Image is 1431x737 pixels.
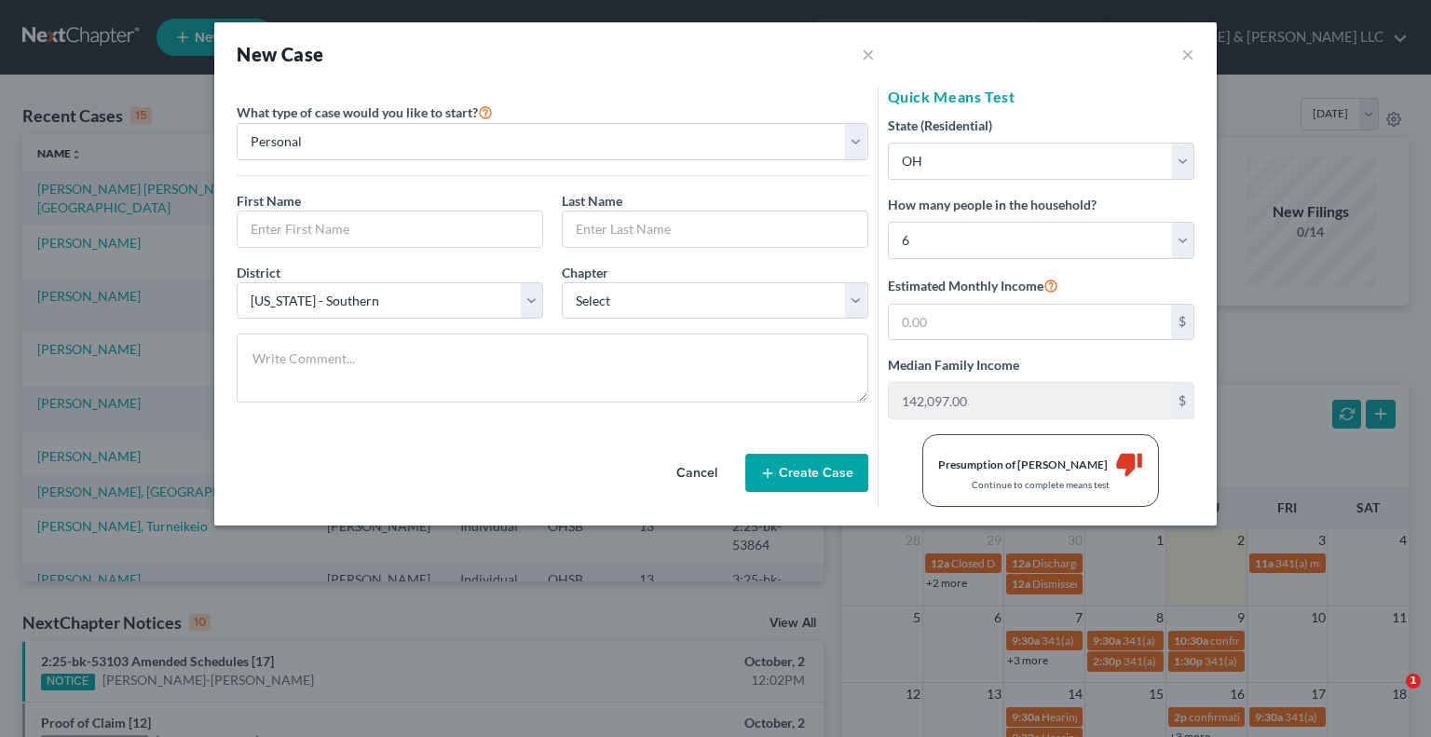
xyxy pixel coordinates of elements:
[889,383,1171,418] input: 0.00
[862,41,875,67] button: ×
[656,455,738,492] button: Cancel
[1115,450,1143,478] i: thumb_down
[1406,674,1421,689] span: 1
[745,454,868,493] button: Create Case
[888,195,1097,214] label: How many people in the household?
[1368,674,1412,718] iframe: Intercom live chat
[238,212,542,247] input: Enter First Name
[889,305,1171,340] input: 0.00
[1171,305,1193,340] div: $
[888,117,992,133] span: State (Residential)
[938,457,1108,472] div: Presumption of [PERSON_NAME]
[888,86,1194,108] h5: Quick Means Test
[562,265,608,280] span: Chapter
[888,355,1019,375] label: Median Family Income
[1181,43,1194,65] button: ×
[562,193,622,209] span: Last Name
[888,274,1058,296] label: Estimated Monthly Income
[237,265,280,280] span: District
[237,43,323,65] strong: New Case
[237,101,493,123] label: What type of case would you like to start?
[938,478,1143,491] div: Continue to complete means test
[237,193,301,209] span: First Name
[1171,383,1193,418] div: $
[563,212,867,247] input: Enter Last Name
